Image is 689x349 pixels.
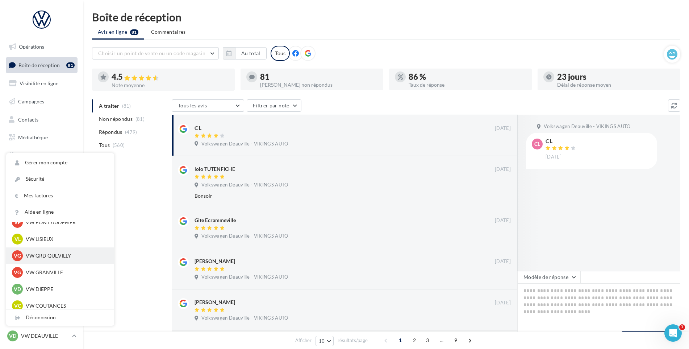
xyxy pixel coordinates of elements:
div: 81 [260,73,377,81]
span: Campagnes [18,98,44,104]
div: Délai de réponse moyen [557,82,675,87]
span: Volkswagen Deauville - VIKINGS AUTO [201,315,288,321]
a: Campagnes DataOnDemand [4,190,79,212]
span: (81) [135,116,145,122]
span: 1 [394,334,406,346]
span: Volkswagen Deauville - VIKINGS AUTO [201,233,288,239]
span: Volkswagen Deauville - VIKINGS AUTO [201,274,288,280]
div: Déconnexion [6,309,114,326]
a: VD VW DEAUVILLE [6,329,78,343]
span: [DATE] [495,258,511,265]
button: Filtrer par note [247,99,301,112]
div: [PERSON_NAME] non répondus [260,82,377,87]
a: Opérations [4,39,79,54]
button: 10 [316,336,334,346]
span: Opérations [19,44,44,50]
div: 4.5 [112,73,229,81]
span: Visibilité en ligne [20,80,58,86]
button: Au total [235,47,267,59]
a: Aide en ligne [6,204,114,220]
span: Médiathèque [18,134,48,140]
span: VD [9,332,16,340]
span: Boîte de réception [18,62,60,68]
button: Choisir un point de vente ou un code magasin [92,47,219,59]
span: 1 [679,324,685,330]
p: VW COUTANCES [26,302,105,309]
button: Au total [223,47,267,59]
span: VG [14,252,21,259]
iframe: Intercom live chat [664,324,682,342]
span: Volkswagen Deauville - VIKINGS AUTO [201,141,288,147]
span: résultats/page [338,337,368,344]
span: VD [14,286,21,293]
span: (560) [113,142,125,148]
a: Sécurité [6,171,114,187]
p: VW GRD QUEVILLY [26,252,105,259]
a: Médiathèque [4,130,79,145]
span: Afficher [295,337,312,344]
div: Taux de réponse [409,82,526,87]
a: Contacts [4,112,79,127]
div: Bonsoir [195,192,464,200]
span: Tous les avis [178,102,207,108]
a: Campagnes [4,94,79,109]
span: ... [436,334,447,346]
span: [DATE] [495,217,511,224]
div: [PERSON_NAME] [195,258,235,265]
div: [PERSON_NAME] [195,299,235,306]
div: 86 % [409,73,526,81]
span: Répondus [99,128,122,136]
span: VP [14,219,21,226]
a: Mes factures [6,188,114,204]
div: Gite Ecrammeville [195,217,236,224]
span: Non répondus [99,115,133,123]
span: Calendrier [18,152,42,159]
span: 9 [450,334,462,346]
a: Visibilité en ligne [4,76,79,91]
div: Note moyenne [112,83,229,88]
div: C L [195,124,201,132]
a: Boîte de réception81 [4,57,79,73]
button: Tous les avis [172,99,244,112]
div: C L [546,139,577,144]
span: [DATE] [495,166,511,173]
span: VG [14,269,21,276]
span: Choisir un point de vente ou un code magasin [98,50,205,56]
p: VW DEAUVILLE [21,332,69,340]
span: 3 [422,334,433,346]
a: Calendrier [4,148,79,163]
span: Commentaires [151,28,186,36]
span: 2 [409,334,420,346]
a: PLV et print personnalisable [4,166,79,188]
button: Modèle de réponse [517,271,580,283]
div: 23 jours [557,73,675,81]
span: VL [14,235,21,243]
span: [DATE] [495,300,511,306]
span: CL [534,140,540,148]
div: Boîte de réception [92,12,680,22]
p: VW LISIEUX [26,235,105,243]
div: 81 [66,62,75,68]
span: 10 [319,338,325,344]
div: lolo TUTENFICHE [195,165,235,173]
div: Tous [271,46,290,61]
p: VW PONT AUDEMER [26,219,105,226]
span: [DATE] [546,154,561,160]
span: Tous [99,141,110,149]
a: Gérer mon compte [6,155,114,171]
span: Volkswagen Deauville - VIKINGS AUTO [544,123,630,130]
span: (479) [125,129,137,135]
span: Contacts [18,116,38,122]
span: Volkswagen Deauville - VIKINGS AUTO [201,182,288,188]
p: VW DIEPPE [26,286,105,293]
p: VW GRANVILLE [26,269,105,276]
span: [DATE] [495,125,511,132]
span: VC [14,302,21,309]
